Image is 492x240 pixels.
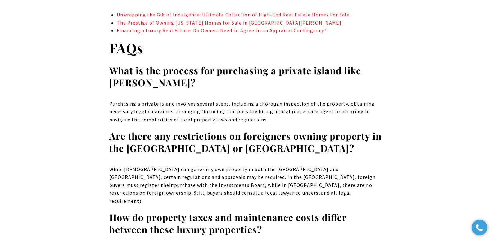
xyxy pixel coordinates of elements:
strong: How do property taxes and maintenance costs differ between these luxury properties? [109,211,346,236]
strong: What is the process for purchasing a private island like [PERSON_NAME]? [109,64,361,89]
strong: Are there any restrictions on foreigners owning property in the [GEOGRAPHIC_DATA] or [GEOGRAPHIC_... [109,130,381,154]
a: The Prestige of Owning [US_STATE] Homes for Sale in [GEOGRAPHIC_DATA][PERSON_NAME] [117,20,341,26]
a: Financing a Luxury Real Estate: Do Owners Need to Agree to an Appraisal Contingency? [117,27,327,34]
strong: FAQs [109,39,143,57]
p: While [DEMOGRAPHIC_DATA] can generally own property in both the [GEOGRAPHIC_DATA] and [GEOGRAPHIC... [109,165,383,205]
a: Unwrapping the Gift of Indulgence: Ultimate Collection of High-End Real Estate Homes For Sale [117,11,350,18]
p: Purchasing a private island involves several steps, including a thorough inspection of the proper... [109,100,383,124]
